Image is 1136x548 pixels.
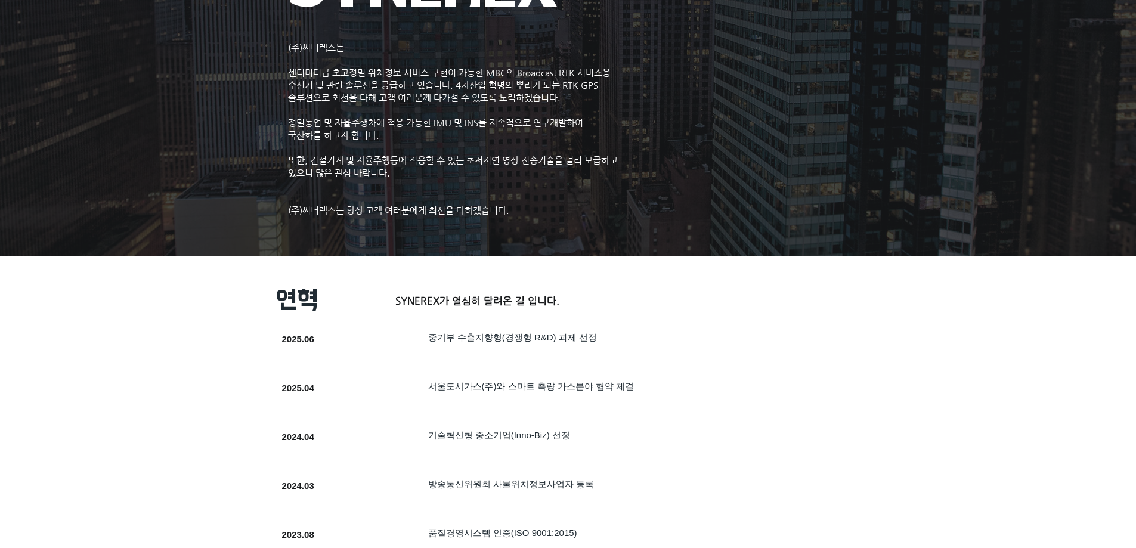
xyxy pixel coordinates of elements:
span: 솔루션으로 최선을 다해 고객 여러분께 다가설 수 있도록 노력하겠습니다. [288,92,561,103]
span: 2024.04 [282,432,314,442]
span: ​또한, 건설기계 및 자율주행등에 적용할 수 있는 초저지연 영상 전송기술을 널리 보급하고 있으니 많은 관심 바랍니다. [288,155,618,178]
span: 정밀농업 및 자율주행차에 적용 가능한 IMU 및 INS를 지속적으로 연구개발하여 [288,117,583,128]
span: ​기술혁신형 중소기업(Inno-Biz) 선정 [428,430,570,440]
iframe: Wix Chat [915,497,1136,548]
span: 센티미터급 초고정밀 위치정보 서비스 구현이 가능한 MBC의 Broadcast RTK 서비스용 [288,67,611,78]
span: 2024.03 [282,481,314,491]
span: ​품질경영시스템 인증(ISO 9001:2015) [428,528,577,538]
span: 2025.06 [282,334,314,344]
span: 연혁 [276,287,318,313]
span: 2023.08 [282,530,314,540]
span: 서울도시가스(주)와 스마트 측량 가스분야 협약 체결 [428,381,634,391]
span: 방송통신위원회 사물위치정보사업자 등록 [428,479,594,489]
span: 2025.04 [282,383,314,393]
span: (주)씨너렉스는 항상 고객 여러분에게 최선을 다하겠습니다. [288,205,509,215]
span: ​중기부 수출지향형(경쟁형 R&D) 과제 선정 [428,332,597,342]
span: 국산화를 하고자 합니다. [288,130,379,140]
span: SYNEREX가 열심히 달려온 길 입니다. [395,295,559,306]
span: 수신기 및 관련 솔루션을 공급하고 있습니다. 4차산업 혁명의 뿌리가 되는 RTK GPS [288,80,598,90]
